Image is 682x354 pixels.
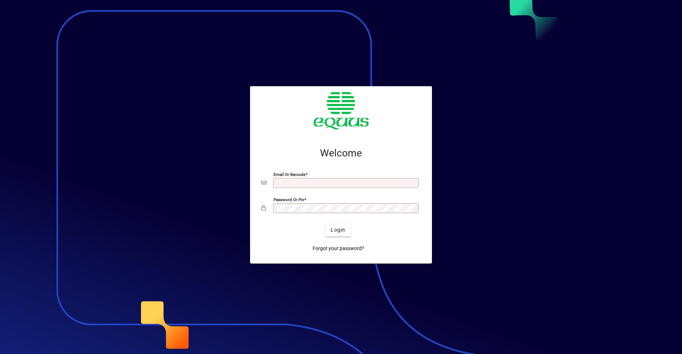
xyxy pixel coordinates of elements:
mat-label: Email or Barcode [274,172,305,177]
span: Login [331,226,345,234]
h2: Welcome [261,147,421,159]
span: Forgot your password? [313,245,364,252]
mat-label: Password or Pin [274,197,304,202]
button: Login [325,224,351,237]
a: Forgot your password? [310,242,367,255]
